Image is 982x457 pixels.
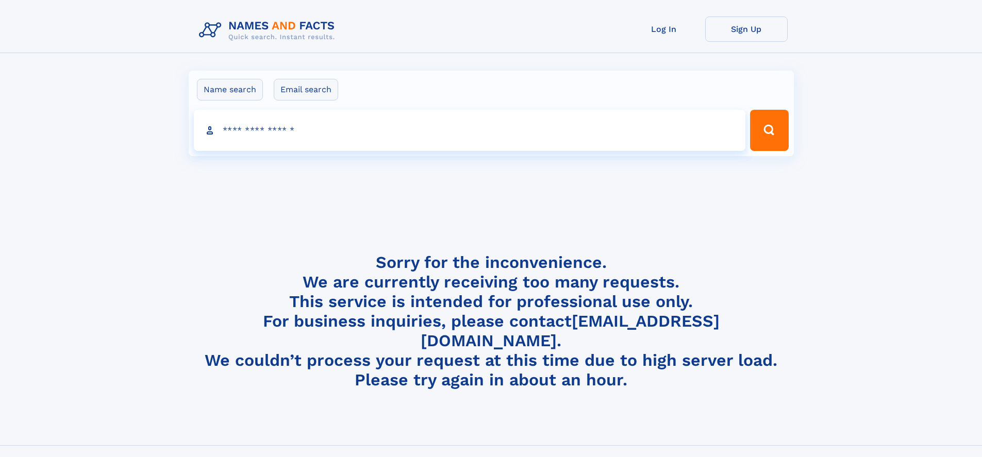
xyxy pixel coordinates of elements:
[705,16,788,42] a: Sign Up
[274,79,338,100] label: Email search
[195,16,343,44] img: Logo Names and Facts
[623,16,705,42] a: Log In
[194,110,746,151] input: search input
[750,110,788,151] button: Search Button
[197,79,263,100] label: Name search
[421,311,720,350] a: [EMAIL_ADDRESS][DOMAIN_NAME]
[195,252,788,390] h4: Sorry for the inconvenience. We are currently receiving too many requests. This service is intend...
